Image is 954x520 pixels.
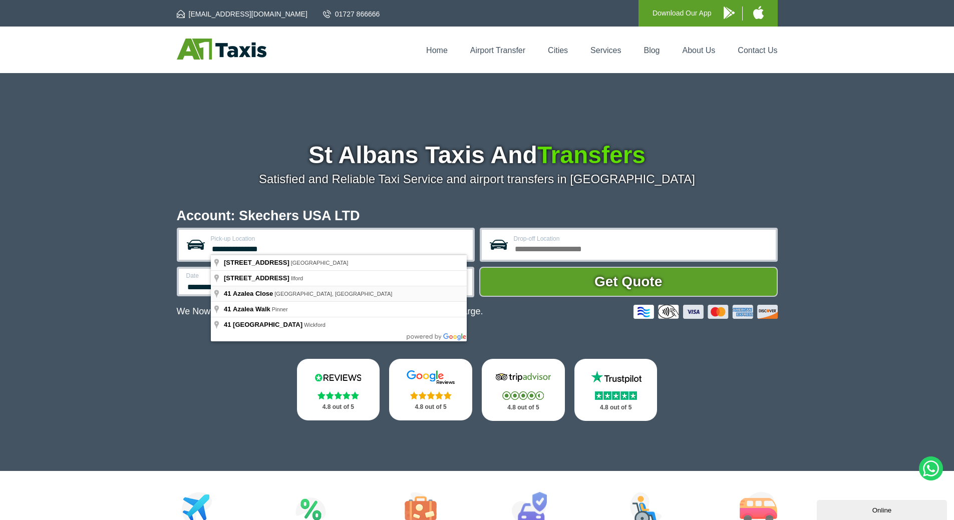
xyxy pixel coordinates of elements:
a: Blog [644,46,660,55]
p: 4.8 out of 5 [308,401,369,413]
button: Get Quote [479,267,778,297]
a: Contact Us [738,46,777,55]
img: Credit And Debit Cards [633,305,778,319]
a: Cities [548,46,568,55]
span: Azalea Walk [233,305,270,313]
img: A1 Taxis St Albans LTD [177,39,266,60]
span: 41 [224,290,231,297]
img: A1 Taxis iPhone App [753,6,764,19]
a: Services [590,46,621,55]
p: 4.8 out of 5 [400,401,461,413]
img: Stars [502,391,544,400]
a: Google Stars 4.8 out of 5 [389,359,472,420]
img: A1 Taxis Android App [724,7,735,19]
span: Azalea Close [233,290,273,297]
a: Airport Transfer [470,46,525,55]
span: [GEOGRAPHIC_DATA] [291,260,349,266]
a: Reviews.io Stars 4.8 out of 5 [297,359,380,420]
span: 41 [224,305,231,313]
img: Tripadvisor [493,370,553,385]
h2: Account: Skechers USA LTD [177,209,778,223]
span: 41 [224,321,231,328]
img: Trustpilot [586,370,646,385]
p: Satisfied and Reliable Taxi Service and airport transfers in [GEOGRAPHIC_DATA] [177,172,778,186]
img: Stars [317,391,359,399]
p: 4.8 out of 5 [585,401,647,414]
a: 01727 866666 [323,9,380,19]
img: Stars [595,391,637,400]
img: Stars [410,391,452,399]
span: [STREET_ADDRESS] [224,274,289,282]
p: Download Our App [653,7,712,20]
span: Pinner [272,306,288,312]
p: 4.8 out of 5 [493,401,554,414]
h1: St Albans Taxis And [177,143,778,167]
span: [GEOGRAPHIC_DATA] [233,321,302,328]
p: We Now Accept Card & Contactless Payment In [177,306,483,317]
a: About Us [683,46,716,55]
label: Drop-off Location [514,236,770,242]
span: Transfers [537,142,646,168]
a: Home [426,46,448,55]
img: Google [401,370,461,385]
a: Tripadvisor Stars 4.8 out of 5 [482,359,565,421]
span: Ilford [291,275,303,281]
img: Reviews.io [308,370,368,385]
a: [EMAIL_ADDRESS][DOMAIN_NAME] [177,9,307,19]
label: Pick-up Location [211,236,467,242]
label: Date [186,273,315,279]
iframe: chat widget [817,498,949,520]
span: Wickford [304,322,326,328]
span: [GEOGRAPHIC_DATA], [GEOGRAPHIC_DATA] [274,291,392,297]
a: Trustpilot Stars 4.8 out of 5 [574,359,658,421]
span: [STREET_ADDRESS] [224,259,289,266]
